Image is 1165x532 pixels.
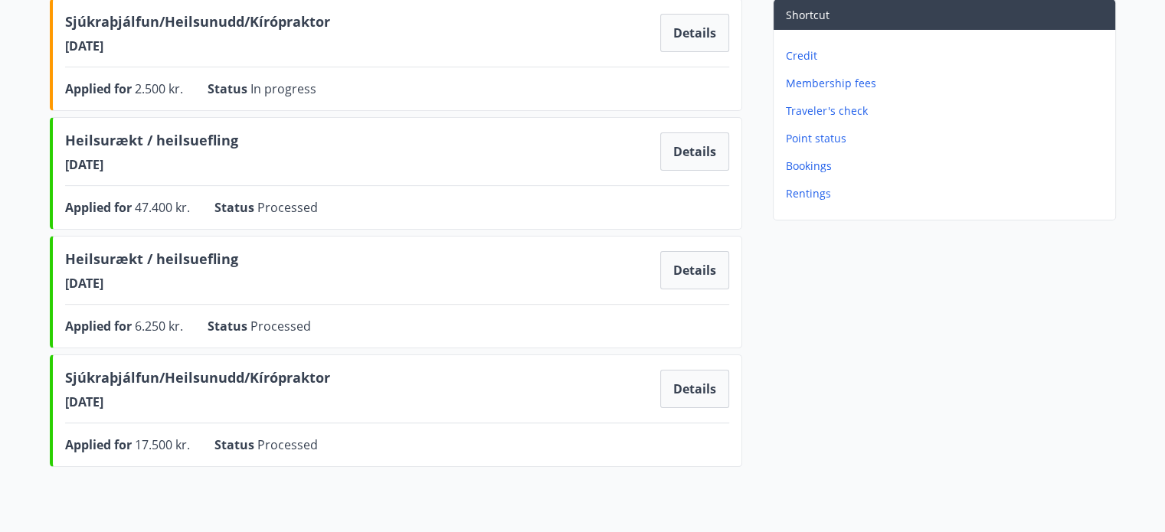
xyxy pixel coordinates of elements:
[257,199,318,216] span: Processed
[660,251,729,289] button: Details
[786,131,1109,146] p: Point status
[65,318,135,335] span: Applied for
[65,436,135,453] span: Applied for
[786,158,1109,174] p: Bookings
[786,8,830,22] span: Shortcut
[660,14,729,52] button: Details
[660,132,729,171] button: Details
[65,38,330,54] span: [DATE]
[214,199,257,216] span: Status
[65,11,330,38] span: Sjúkraþjálfun/Heilsunudd/Kírópraktor
[786,76,1109,91] p: Membership fees
[208,80,250,97] span: Status
[65,249,238,275] span: Heilsurækt / heilsuefling
[135,199,190,216] span: 47.400 kr.
[250,318,311,335] span: Processed
[135,80,183,97] span: 2.500 kr.
[65,130,238,156] span: Heilsurækt / heilsuefling
[786,103,1109,119] p: Traveler's check
[250,80,316,97] span: In progress
[257,436,318,453] span: Processed
[65,367,330,393] span: Sjúkraþjálfun/Heilsunudd/Kírópraktor
[786,48,1109,64] p: Credit
[786,186,1109,201] p: Rentings
[65,156,238,173] span: [DATE]
[214,436,257,453] span: Status
[65,275,238,292] span: [DATE]
[65,80,135,97] span: Applied for
[660,370,729,408] button: Details
[208,318,250,335] span: Status
[135,436,190,453] span: 17.500 kr.
[135,318,183,335] span: 6.250 kr.
[65,199,135,216] span: Applied for
[65,393,330,410] span: [DATE]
